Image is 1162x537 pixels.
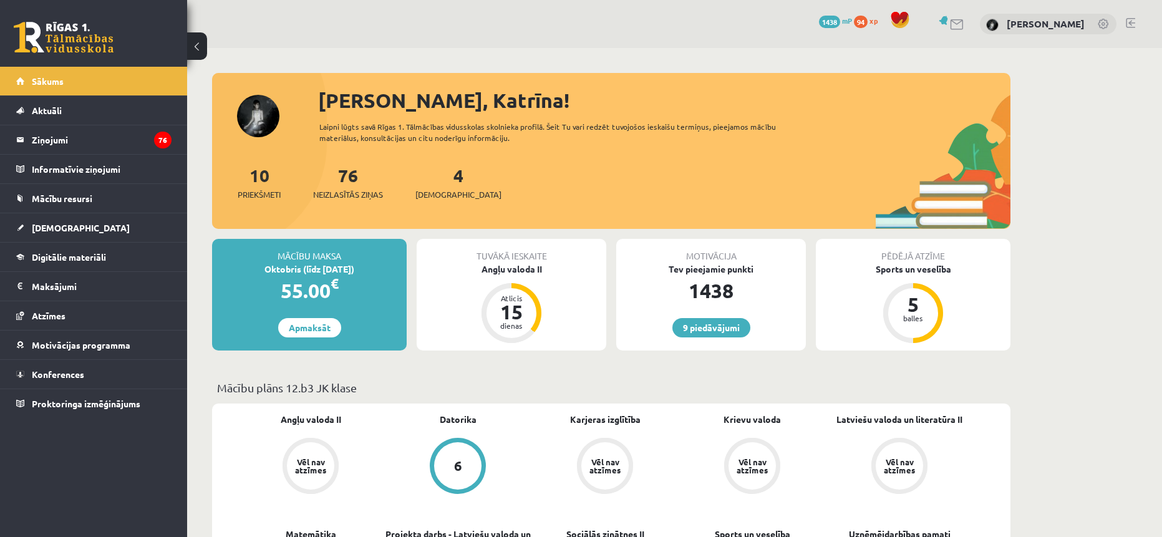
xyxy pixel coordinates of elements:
span: mP [842,16,852,26]
div: 55.00 [212,276,407,306]
a: Proktoringa izmēģinājums [16,389,172,418]
div: Vēl nav atzīmes [735,458,770,474]
div: 6 [454,459,462,473]
div: balles [894,314,932,322]
a: Informatīvie ziņojumi [16,155,172,183]
a: Rīgas 1. Tālmācības vidusskola [14,22,114,53]
div: 15 [493,302,530,322]
span: Motivācijas programma [32,339,130,351]
div: dienas [493,322,530,329]
img: Katrīna Radvila [986,19,999,31]
a: Sākums [16,67,172,95]
a: Datorika [440,413,477,426]
span: Atzīmes [32,310,65,321]
a: Aktuāli [16,96,172,125]
a: Karjeras izglītība [570,413,641,426]
a: Vēl nav atzīmes [237,438,384,496]
a: Sports un veselība 5 balles [816,263,1010,345]
a: [DEMOGRAPHIC_DATA] [16,213,172,242]
div: Pēdējā atzīme [816,239,1010,263]
a: Ziņojumi76 [16,125,172,154]
span: [DEMOGRAPHIC_DATA] [32,222,130,233]
a: 4[DEMOGRAPHIC_DATA] [415,164,501,201]
a: Konferences [16,360,172,389]
a: Latviešu valoda un literatūra II [836,413,962,426]
legend: Ziņojumi [32,125,172,154]
a: Vēl nav atzīmes [531,438,679,496]
span: Proktoringa izmēģinājums [32,398,140,409]
div: 5 [894,294,932,314]
i: 76 [154,132,172,148]
div: Oktobris (līdz [DATE]) [212,263,407,276]
span: Priekšmeti [238,188,281,201]
span: Mācību resursi [32,193,92,204]
span: 1438 [819,16,840,28]
div: Mācību maksa [212,239,407,263]
a: Mācību resursi [16,184,172,213]
a: Maksājumi [16,272,172,301]
a: Angļu valoda II [281,413,341,426]
span: € [331,274,339,293]
legend: Informatīvie ziņojumi [32,155,172,183]
a: 10Priekšmeti [238,164,281,201]
div: Atlicis [493,294,530,302]
a: 76Neizlasītās ziņas [313,164,383,201]
span: Sākums [32,75,64,87]
div: 1438 [616,276,806,306]
a: 9 piedāvājumi [672,318,750,337]
a: Angļu valoda II Atlicis 15 dienas [417,263,606,345]
span: Digitālie materiāli [32,251,106,263]
div: Vēl nav atzīmes [882,458,917,474]
span: 94 [854,16,868,28]
div: Tuvākā ieskaite [417,239,606,263]
div: Laipni lūgts savā Rīgas 1. Tālmācības vidusskolas skolnieka profilā. Šeit Tu vari redzēt tuvojošo... [319,121,798,143]
span: [DEMOGRAPHIC_DATA] [415,188,501,201]
div: Tev pieejamie punkti [616,263,806,276]
div: Sports un veselība [816,263,1010,276]
a: Digitālie materiāli [16,243,172,271]
a: Vēl nav atzīmes [826,438,973,496]
div: Vēl nav atzīmes [588,458,622,474]
legend: Maksājumi [32,272,172,301]
a: 1438 mP [819,16,852,26]
span: xp [869,16,878,26]
span: Konferences [32,369,84,380]
p: Mācību plāns 12.b3 JK klase [217,379,1005,396]
span: Neizlasītās ziņas [313,188,383,201]
a: 6 [384,438,531,496]
a: Vēl nav atzīmes [679,438,826,496]
a: Motivācijas programma [16,331,172,359]
div: Vēl nav atzīmes [293,458,328,474]
a: Krievu valoda [724,413,781,426]
div: Motivācija [616,239,806,263]
a: Atzīmes [16,301,172,330]
a: [PERSON_NAME] [1007,17,1085,30]
div: Angļu valoda II [417,263,606,276]
span: Aktuāli [32,105,62,116]
a: 94 xp [854,16,884,26]
a: Apmaksāt [278,318,341,337]
div: [PERSON_NAME], Katrīna! [318,85,1010,115]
